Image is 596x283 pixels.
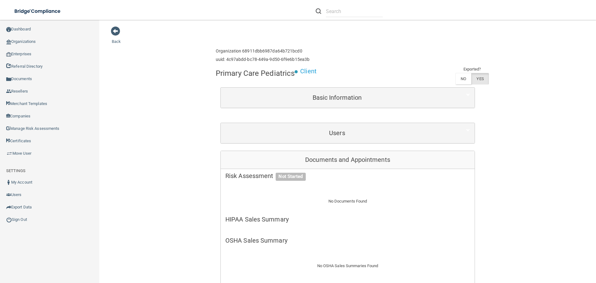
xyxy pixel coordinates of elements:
[489,239,589,264] iframe: Drift Widget Chat Controller
[471,73,489,84] label: YES
[225,91,470,105] a: Basic Information
[276,173,305,181] span: Not Started
[326,6,383,17] input: Search
[6,217,12,222] img: ic_power_dark.7ecde6b1.png
[6,167,25,175] label: SETTINGS
[221,151,475,169] div: Documents and Appointments
[9,5,66,18] img: bridge_compliance_login_screen.278c3ca4.svg
[221,255,475,277] div: No OSHA Sales Summaries Found
[6,39,11,44] img: organization-icon.f8decf85.png
[6,205,11,210] img: icon-export.b9366987.png
[6,77,11,82] img: icon-documents.8dae5593.png
[6,52,11,57] img: enterprise.0d942306.png
[455,66,489,73] td: Exported?
[6,150,12,157] img: briefcase.64adab9b.png
[216,49,309,53] h6: Organization 68911dbb6987da64b721bcd0
[300,66,317,77] p: Client
[216,57,309,62] h6: uuid: 4c97abdd-bc78-449a-9d50-6f9e6b15ea3b
[112,32,121,44] a: Back
[225,237,470,244] h5: OSHA Sales Summary
[6,192,11,197] img: icon-users.e205127d.png
[316,8,321,14] img: ic-search.3b580494.png
[6,89,11,94] img: ic_reseller.de258add.png
[225,94,449,101] h5: Basic Information
[6,180,11,185] img: ic_user_dark.df1a06c3.png
[6,27,11,32] img: ic_dashboard_dark.d01f4a41.png
[216,69,295,77] h4: Primary Care Pediatrics
[225,216,470,223] h5: HIPAA Sales Summary
[225,172,470,179] h5: Risk Assessment
[455,73,471,84] label: NO
[225,126,470,140] a: Users
[221,190,475,212] div: No Documents Found
[225,130,449,136] h5: Users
